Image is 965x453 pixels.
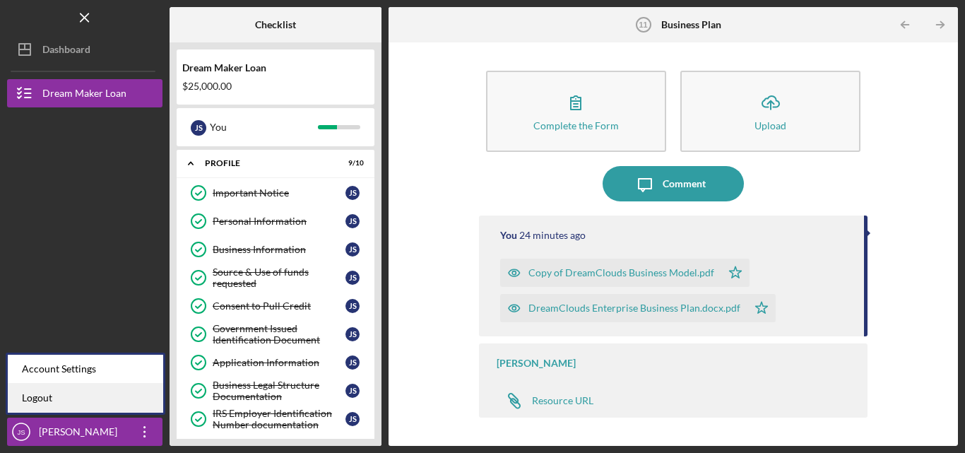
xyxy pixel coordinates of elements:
div: J S [345,412,360,426]
a: Consent to Pull CreditJS [184,292,367,320]
b: Business Plan [661,19,721,30]
div: Copy of DreamClouds Business Model.pdf [528,267,714,278]
div: Business Legal Structure Documentation [213,380,345,402]
b: Checklist [255,19,296,30]
div: Application Information [213,357,345,368]
div: J S [345,214,360,228]
div: Account Settings [8,355,163,384]
button: Copy of DreamClouds Business Model.pdf [500,259,750,287]
button: DreamClouds Enterprise Business Plan.docx.pdf [500,294,776,322]
a: Logout [8,384,163,413]
button: Dream Maker Loan [7,79,162,107]
button: Upload [680,71,860,152]
a: Personal InformationJS [184,207,367,235]
a: Source & Use of funds requestedJS [184,264,367,292]
a: Business InformationJS [184,235,367,264]
div: J S [191,120,206,136]
div: Personal Information [213,216,345,227]
button: Comment [603,166,744,201]
div: Resource URL [532,395,593,406]
button: Dashboard [7,35,162,64]
div: J S [345,355,360,370]
div: J S [345,242,360,257]
div: [PERSON_NAME] [35,418,127,449]
div: Dream Maker Loan [182,62,369,73]
div: J S [345,384,360,398]
tspan: 11 [639,20,647,29]
div: Source & Use of funds requested [213,266,345,289]
div: Dashboard [42,35,90,67]
div: Comment [663,166,706,201]
a: Application InformationJS [184,348,367,377]
button: JS[PERSON_NAME] [7,418,162,446]
div: $25,000.00 [182,81,369,92]
div: Business Information [213,244,345,255]
div: You [210,115,318,139]
a: Resource URL [497,387,593,415]
a: IRS Employer Identification Number documentationJS [184,405,367,433]
div: DreamClouds Enterprise Business Plan.docx.pdf [528,302,740,314]
a: Government Issued Identification DocumentJS [184,320,367,348]
div: IRS Employer Identification Number documentation [213,408,345,430]
time: 2025-09-19 01:01 [519,230,586,241]
div: Important Notice [213,187,345,199]
a: Important NoticeJS [184,179,367,207]
div: Dream Maker Loan [42,79,126,111]
div: J S [345,186,360,200]
div: Upload [754,120,786,131]
div: Government Issued Identification Document [213,323,345,346]
div: J S [345,299,360,313]
div: Complete the Form [533,120,619,131]
div: Profile [205,159,328,167]
a: Business Legal Structure DocumentationJS [184,377,367,405]
div: J S [345,327,360,341]
div: 9 / 10 [338,159,364,167]
text: JS [17,428,25,436]
div: You [500,230,517,241]
button: Complete the Form [486,71,666,152]
div: [PERSON_NAME] [497,358,576,369]
div: J S [345,271,360,285]
div: Consent to Pull Credit [213,300,345,312]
